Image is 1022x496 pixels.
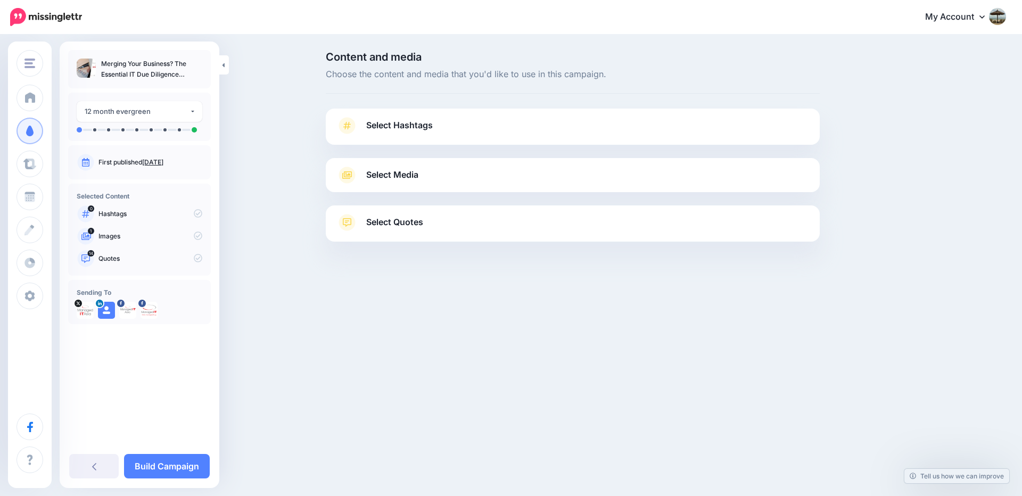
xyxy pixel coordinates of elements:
img: picture-bsa59181.png [119,302,136,319]
a: My Account [914,4,1006,30]
img: Missinglettr [10,8,82,26]
span: Select Quotes [366,215,423,229]
p: Images [98,232,202,241]
img: GiTaVuQ--18492.png [77,302,94,319]
h4: Sending To [77,288,202,296]
p: First published [98,158,202,167]
p: Merging Your Business? The Essential IT Due Diligence Checklist for SMB Acquisitions [101,59,202,80]
span: Content and media [326,52,820,62]
img: picture-bsa59182.png [141,302,158,319]
a: Select Quotes [336,214,809,242]
a: Select Media [336,167,809,184]
img: d0d273ee10f9cece6520965233989822_thumb.jpg [77,59,96,78]
p: Quotes [98,254,202,263]
img: menu.png [24,59,35,68]
a: [DATE] [142,158,163,166]
span: Select Media [366,168,418,182]
h4: Selected Content [77,192,202,200]
span: 1 [88,228,94,234]
a: Select Hashtags [336,117,809,145]
img: user_default_image.png [98,302,115,319]
span: 14 [88,250,95,257]
span: Select Hashtags [366,118,433,133]
p: Hashtags [98,209,202,219]
a: Tell us how we can improve [904,469,1009,483]
span: Choose the content and media that you'd like to use in this campaign. [326,68,820,81]
div: 12 month evergreen [85,105,189,118]
button: 12 month evergreen [77,101,202,122]
span: 0 [88,205,94,212]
